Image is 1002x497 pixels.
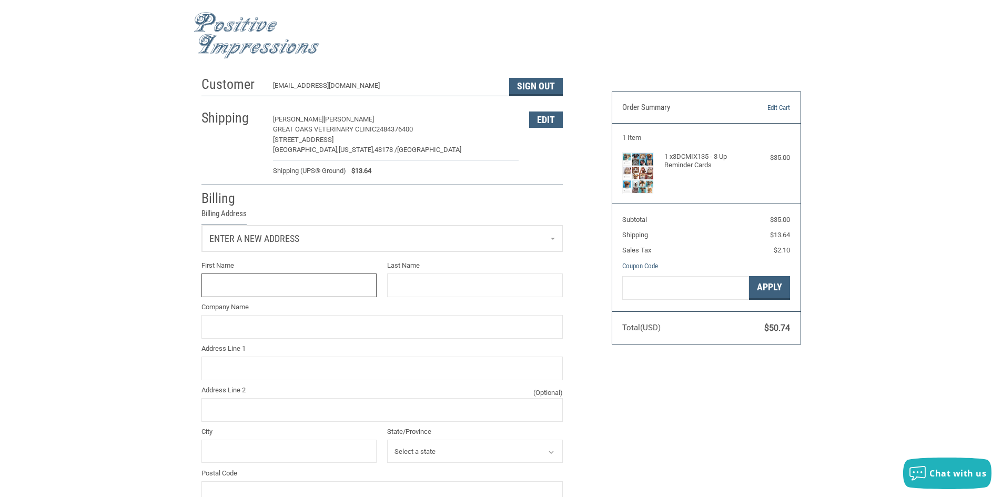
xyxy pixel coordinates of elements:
span: [STREET_ADDRESS] [273,136,333,144]
button: Apply [749,276,790,300]
legend: Billing Address [201,208,247,225]
h2: Customer [201,76,263,93]
h3: Order Summary [622,103,736,113]
small: (Optional) [533,388,563,398]
div: [EMAIL_ADDRESS][DOMAIN_NAME] [273,80,499,96]
span: $13.64 [770,231,790,239]
span: [GEOGRAPHIC_DATA], [273,146,339,154]
span: Enter a new address [209,233,299,244]
input: Gift Certificate or Coupon Code [622,276,749,300]
h4: 1 x 3DCMIX135 - 3 Up Reminder Cards [664,153,746,170]
h2: Billing [201,190,263,207]
span: Total (USD) [622,323,661,332]
button: Sign Out [509,78,563,96]
h3: 1 Item [622,134,790,142]
label: Address Line 2 [201,385,563,395]
label: First Name [201,260,377,271]
label: Last Name [387,260,563,271]
label: Company Name [201,302,563,312]
label: Address Line 1 [201,343,563,354]
span: Subtotal [622,216,647,224]
span: Sales Tax [622,246,651,254]
span: $2.10 [774,246,790,254]
h2: Shipping [201,109,263,127]
span: $13.64 [346,166,371,176]
span: 2484376400 [376,125,413,133]
a: Coupon Code [622,262,658,270]
span: $35.00 [770,216,790,224]
a: Enter or select a different address [202,226,562,251]
a: Edit Cart [736,103,790,113]
span: Chat with us [929,468,986,479]
span: [GEOGRAPHIC_DATA] [397,146,461,154]
button: Edit [529,111,563,128]
label: City [201,427,377,437]
label: Postal Code [201,468,563,479]
span: 48178 / [375,146,397,154]
button: Chat with us [903,458,991,489]
span: Great Oaks Veterinary Clinic [273,125,376,133]
div: $35.00 [748,153,790,163]
label: State/Province [387,427,563,437]
span: [US_STATE], [339,146,375,154]
span: [PERSON_NAME] [273,115,323,123]
img: Positive Impressions [194,12,320,59]
span: Shipping (UPS® Ground) [273,166,346,176]
span: [PERSON_NAME] [323,115,374,123]
span: Shipping [622,231,648,239]
span: $50.74 [764,323,790,333]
